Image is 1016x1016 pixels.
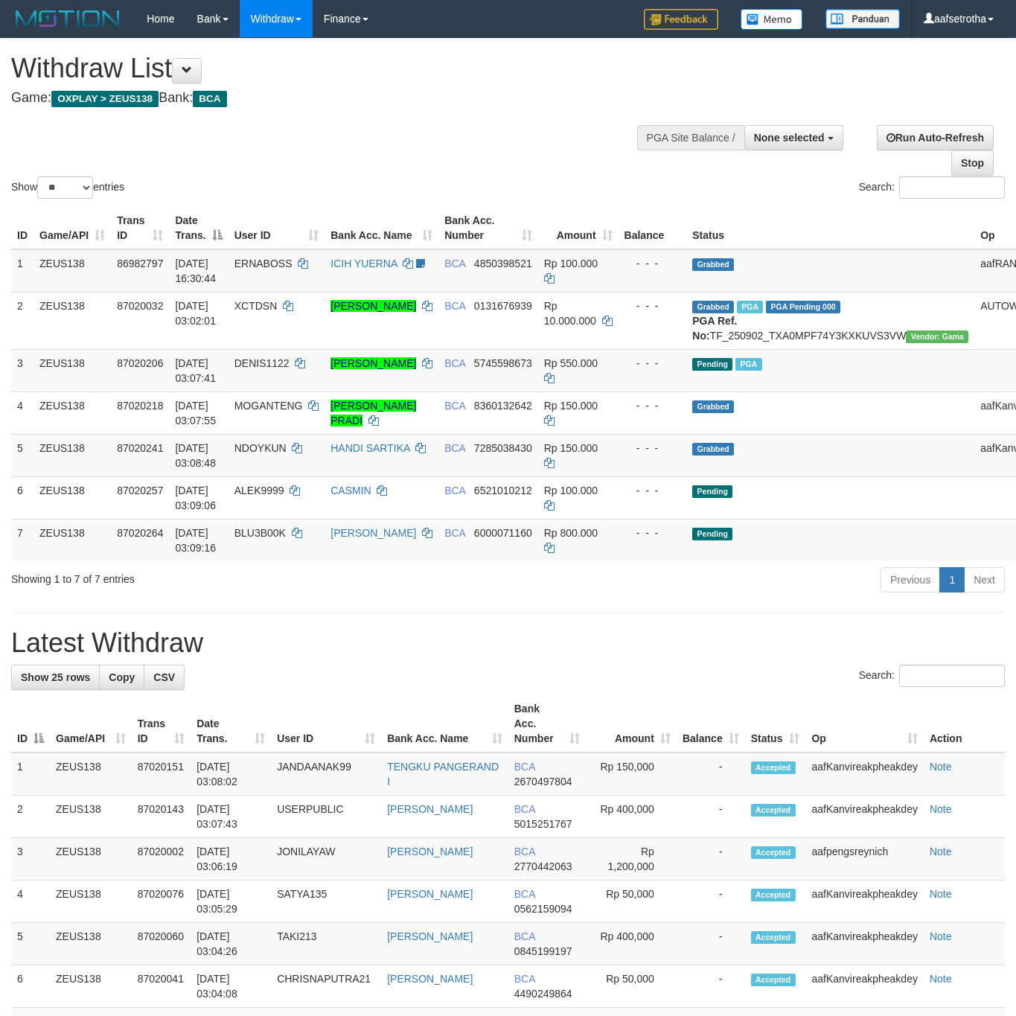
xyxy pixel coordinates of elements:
[899,176,1005,199] input: Search:
[859,665,1005,687] label: Search:
[11,7,124,30] img: MOTION_logo.png
[271,923,381,965] td: TAKI213
[111,207,169,249] th: Trans ID: activate to sort column ascending
[805,838,923,881] td: aafpengsreynich
[33,434,111,476] td: ZEUS138
[692,258,734,271] span: Grabbed
[11,965,50,1008] td: 6
[692,528,732,540] span: Pending
[50,881,132,923] td: ZEUS138
[514,988,572,1000] span: Copy 4490249864 to clipboard
[692,443,734,456] span: Grabbed
[754,132,825,144] span: None selected
[11,753,50,796] td: 1
[677,796,745,838] td: -
[586,796,677,838] td: Rp 400,000
[175,300,216,327] span: [DATE] 03:02:01
[132,753,191,796] td: 87020151
[619,207,687,249] th: Balance
[50,796,132,838] td: ZEUS138
[132,923,191,965] td: 87020060
[11,392,33,434] td: 4
[330,300,416,312] a: [PERSON_NAME]
[33,392,111,434] td: ZEUS138
[751,846,796,859] span: Accepted
[624,483,681,498] div: - - -
[624,298,681,313] div: - - -
[737,301,763,313] span: Marked by aafanarl
[741,9,803,30] img: Button%20Memo.svg
[444,442,465,454] span: BCA
[544,400,598,412] span: Rp 150.000
[11,695,50,753] th: ID: activate to sort column descending
[899,665,1005,687] input: Search:
[330,400,416,426] a: [PERSON_NAME] PRADI
[906,330,968,343] span: Vendor URL: https://trx31.1velocity.biz
[175,442,216,469] span: [DATE] 03:08:48
[330,485,371,496] a: CASMIN
[11,207,33,249] th: ID
[175,527,216,554] span: [DATE] 03:09:16
[514,903,572,915] span: Copy 0562159094 to clipboard
[751,804,796,817] span: Accepted
[805,965,923,1008] td: aafKanvireakpheakdey
[50,923,132,965] td: ZEUS138
[191,965,271,1008] td: [DATE] 03:04:08
[11,292,33,349] td: 2
[744,125,843,150] button: None selected
[677,965,745,1008] td: -
[930,803,952,815] a: Note
[624,441,681,456] div: - - -
[474,300,532,312] span: Copy 0131676939 to clipboard
[271,881,381,923] td: SATYA135
[153,671,175,683] span: CSV
[330,258,397,269] a: ICIH YUERNA
[930,888,952,900] a: Note
[751,931,796,944] span: Accepted
[387,846,473,857] a: [PERSON_NAME]
[191,838,271,881] td: [DATE] 03:06:19
[132,965,191,1008] td: 87020041
[544,442,598,454] span: Rp 150.000
[50,838,132,881] td: ZEUS138
[229,207,325,249] th: User ID: activate to sort column ascending
[586,753,677,796] td: Rp 150,000
[677,838,745,881] td: -
[11,176,124,199] label: Show entries
[474,485,532,496] span: Copy 6521010212 to clipboard
[193,91,226,107] span: BCA
[514,846,535,857] span: BCA
[514,776,572,787] span: Copy 2670497804 to clipboard
[766,301,840,313] span: PGA Pending
[234,258,293,269] span: ERNABOSS
[624,356,681,371] div: - - -
[444,400,465,412] span: BCA
[735,358,761,371] span: Marked by aafanarl
[677,753,745,796] td: -
[677,881,745,923] td: -
[881,567,940,592] a: Previous
[751,761,796,774] span: Accepted
[805,753,923,796] td: aafKanvireakpheakdey
[11,434,33,476] td: 5
[175,357,216,384] span: [DATE] 03:07:41
[33,519,111,561] td: ZEUS138
[751,889,796,901] span: Accepted
[325,207,438,249] th: Bank Acc. Name: activate to sort column ascending
[271,753,381,796] td: JANDAANAK99
[677,923,745,965] td: -
[444,527,465,539] span: BCA
[514,945,572,957] span: Copy 0845199197 to clipboard
[624,398,681,413] div: - - -
[474,400,532,412] span: Copy 8360132642 to clipboard
[930,930,952,942] a: Note
[175,258,216,284] span: [DATE] 16:30:44
[877,125,994,150] a: Run Auto-Refresh
[271,838,381,881] td: JONILAYAW
[109,671,135,683] span: Copy
[951,150,994,176] a: Stop
[11,349,33,392] td: 3
[50,965,132,1008] td: ZEUS138
[637,125,744,150] div: PGA Site Balance /
[11,519,33,561] td: 7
